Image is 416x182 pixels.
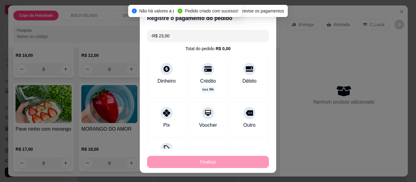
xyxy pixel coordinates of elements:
div: Outro [243,122,256,129]
span: info-circle [132,9,137,13]
div: Débito [242,77,256,85]
div: Pix [163,122,170,129]
span: Pedido criado com sucesso! [185,9,238,13]
div: Dinheiro [157,77,176,85]
header: Registre o pagamento do pedido [140,9,276,27]
div: R$ 0,00 [216,46,231,52]
span: check-circle [178,9,182,13]
div: Voucher [199,122,217,129]
span: Não há valores a serem cobrados, finalize a venda ou revise os pagamentos [139,9,284,13]
span: 5 % [209,87,213,92]
p: taxa [202,87,213,92]
input: Ex.: hambúrguer de cordeiro [151,30,265,42]
div: Total do pedido [185,46,231,52]
div: Crédito [200,77,216,85]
